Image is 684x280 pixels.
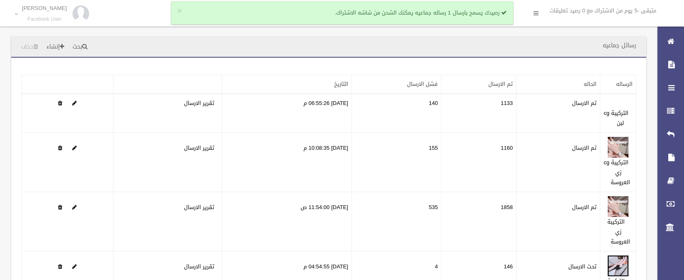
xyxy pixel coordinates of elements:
[352,94,441,133] td: 140
[568,262,597,272] label: تحت الارسال
[441,192,517,251] td: 1858
[72,98,77,108] a: Edit
[222,133,352,192] td: [DATE] 10:08:35 م
[572,98,597,108] label: تم الارسال
[184,202,214,212] a: تقرير الارسال
[488,79,513,89] a: تم الارسال
[608,137,628,158] img: 638952129109960907.gif
[608,256,628,276] img: 638952792931026946.gif
[593,37,646,54] header: رسائل جماعيه
[334,79,348,89] a: التاريخ
[572,143,597,153] label: تم الارسال
[184,98,214,108] a: تقرير الارسال
[607,217,630,247] a: التركيبة زي العروسة
[441,94,517,133] td: 1133
[43,39,68,55] a: إنشاء
[222,94,352,133] td: [DATE] 06:55:26 م
[407,79,438,89] a: فشل الارسال
[222,192,352,251] td: [DATE] 11:54:00 ص
[604,157,630,187] a: التركيبة cg زي العروسة
[608,196,628,217] img: 638952131811549983.gif
[72,143,77,153] a: Edit
[352,133,441,192] td: 155
[73,5,89,22] img: 84628273_176159830277856_972693363922829312_n.jpg
[608,202,628,212] a: Edit
[177,7,182,15] button: ×
[608,261,628,272] a: Edit
[22,16,67,22] small: Facebook User
[72,261,77,272] a: Edit
[608,143,628,153] a: Edit
[72,202,77,212] a: Edit
[600,75,636,94] th: الرساله
[441,133,517,192] td: 1160
[69,39,91,55] a: بحث
[516,75,600,94] th: الحاله
[352,192,441,251] td: 535
[22,5,67,11] p: [PERSON_NAME]
[604,108,628,128] a: التركيبة cg لبن
[572,202,597,212] label: تم الارسال
[184,261,214,272] a: تقرير الارسال
[171,1,513,24] div: رصيدك يسمح بارسال 1 رساله جماعيه يمكنك الشحن من شاشه الاشتراك.
[184,143,214,153] a: تقرير الارسال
